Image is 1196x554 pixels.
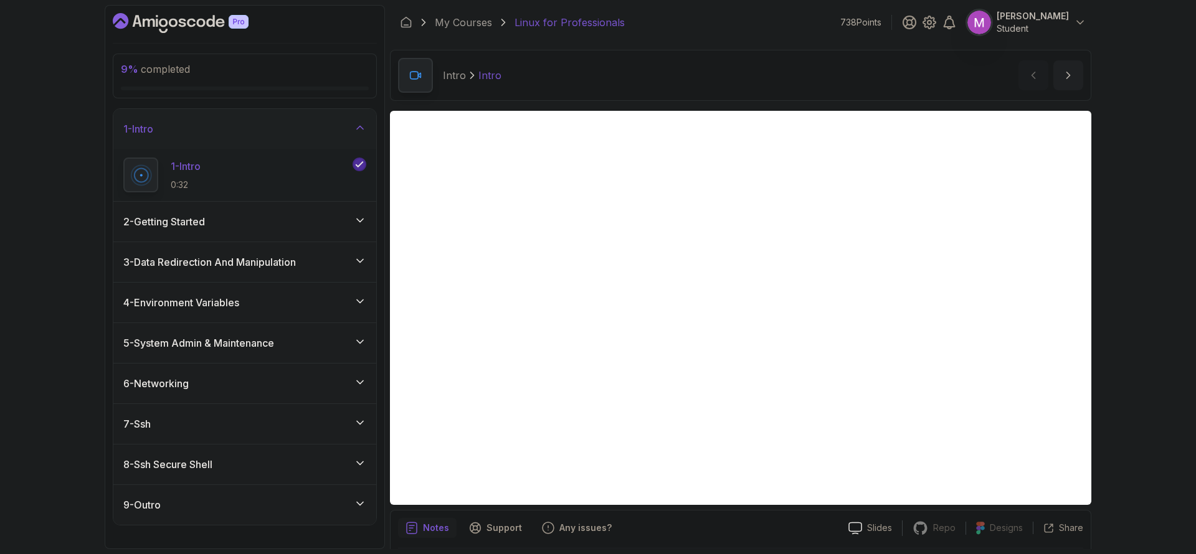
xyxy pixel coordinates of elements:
[515,15,625,30] p: Linux for Professionals
[400,16,412,29] a: Dashboard
[123,416,151,431] h3: 7 - Ssh
[997,10,1069,22] p: [PERSON_NAME]
[1059,522,1083,534] p: Share
[462,518,529,538] button: Support button
[113,202,376,242] button: 2-Getting Started
[123,376,189,391] h3: 6 - Networking
[123,121,153,136] h3: 1 - Intro
[123,497,161,512] h3: 9 - Outro
[435,15,492,30] a: My Courses
[486,522,522,534] p: Support
[121,63,138,75] span: 9 %
[123,295,239,310] h3: 4 - Environment Variables
[398,518,457,538] button: notes button
[838,522,902,535] a: Slides
[123,457,212,472] h3: 8 - Ssh Secure Shell
[123,255,296,270] h3: 3 - Data Redirection And Manipulation
[1053,60,1083,90] button: next content
[478,68,501,83] p: Intro
[171,179,201,191] p: 0:32
[867,522,892,534] p: Slides
[443,68,466,83] p: Intro
[840,16,881,29] p: 738 Points
[933,522,956,534] p: Repo
[423,522,449,534] p: Notes
[534,518,619,538] button: Feedback button
[113,283,376,322] button: 4-Environment Variables
[113,242,376,282] button: 3-Data Redirection And Manipulation
[171,159,201,174] p: 1 - Intro
[113,444,376,484] button: 8-Ssh Secure Shell
[113,404,376,444] button: 7-Ssh
[113,109,376,149] button: 1-Intro
[967,11,991,34] img: user profile image
[123,336,274,350] h3: 5 - System Admin & Maintenance
[1018,60,1048,90] button: previous content
[121,63,190,75] span: completed
[113,323,376,363] button: 5-System Admin & Maintenance
[123,214,205,229] h3: 2 - Getting Started
[113,13,277,33] a: Dashboard
[1119,476,1196,535] iframe: chat widget
[1033,522,1083,534] button: Share
[390,111,1091,505] iframe: 1 - Intro
[967,10,1086,35] button: user profile image[PERSON_NAME]Student
[123,157,366,192] button: 1-Intro0:32
[997,22,1069,35] p: Student
[113,485,376,525] button: 9-Outro
[559,522,612,534] p: Any issues?
[990,522,1023,534] p: Designs
[113,364,376,403] button: 6-Networking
